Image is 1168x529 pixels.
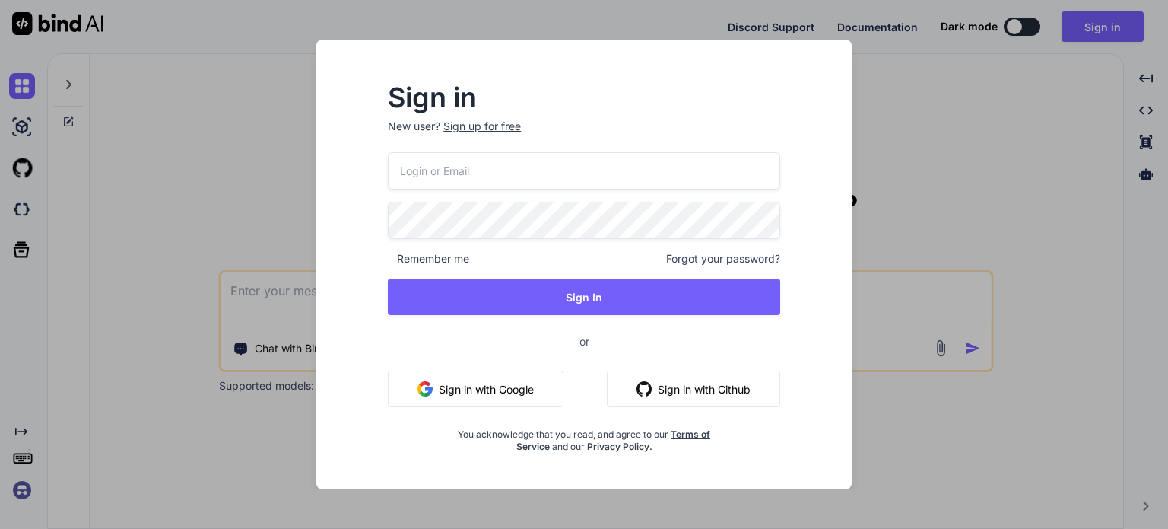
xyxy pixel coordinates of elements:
div: Sign up for free [443,119,521,134]
input: Login or Email [388,152,780,190]
button: Sign in with Google [388,371,563,407]
h2: Sign in [388,85,780,110]
span: Forgot your password? [666,251,780,266]
img: google [417,381,433,397]
button: Sign in with Github [607,371,780,407]
span: Remember me [388,251,469,266]
p: New user? [388,119,780,152]
span: or [519,323,650,360]
img: github [636,381,652,397]
button: Sign In [388,279,780,315]
a: Privacy Policy. [587,441,652,452]
a: Terms of Service [516,429,711,452]
div: You acknowledge that you read, and agree to our and our [453,419,715,453]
